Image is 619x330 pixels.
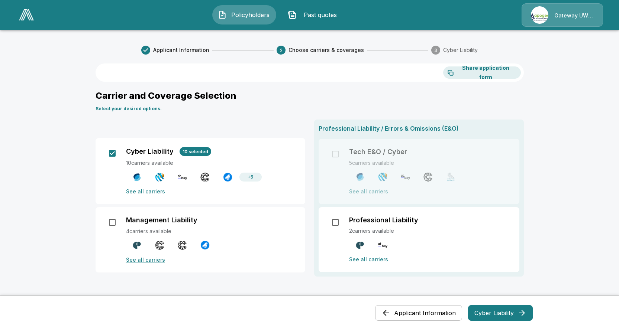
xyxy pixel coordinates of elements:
img: Tokio Marine HCC [155,173,164,182]
span: Choose carriers & coverages [288,46,364,54]
img: CFC [132,173,142,182]
img: Cowbell [223,173,232,182]
span: Cyber Liability [443,46,478,54]
button: Past quotes IconPast quotes [282,5,346,24]
p: Management Liability [126,216,197,224]
p: 10 carriers available [126,159,296,167]
p: 2 carriers available [349,227,510,235]
img: Past quotes Icon [288,10,297,19]
p: See all carriers [126,187,296,195]
p: See all carriers [349,255,510,263]
text: 3 [434,48,437,53]
img: Counterpart [132,241,142,250]
p: 4 carriers available [126,227,296,235]
p: See all carriers [126,256,296,264]
img: Coalition [200,173,210,182]
p: Professional Liability / Errors & Omissions (E&O) [319,124,519,133]
button: Share application form [443,66,521,79]
p: Select your desired options. [96,105,524,112]
button: Policyholders IconPolicyholders [212,5,276,24]
img: At-Bay [378,241,387,250]
p: Cyber Liability [126,147,174,156]
button: Applicant Information [375,305,462,321]
img: Policyholders Icon [218,10,227,19]
img: Counterpart [355,241,365,250]
span: Policyholders [230,10,271,19]
p: + 5 [248,174,253,180]
p: Carrier and Coverage Selection [96,89,524,102]
span: Past quotes [300,10,341,19]
img: Coalition [155,241,164,250]
img: AA Logo [19,9,34,20]
img: Coalition [178,241,187,250]
span: 10 selected [180,149,211,154]
text: 2 [280,48,283,53]
p: Professional Liability [349,216,418,224]
button: Cyber Liability [468,305,533,321]
img: Cowbell [200,241,210,250]
img: At-Bay [178,173,187,182]
span: Applicant Information [153,46,209,54]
